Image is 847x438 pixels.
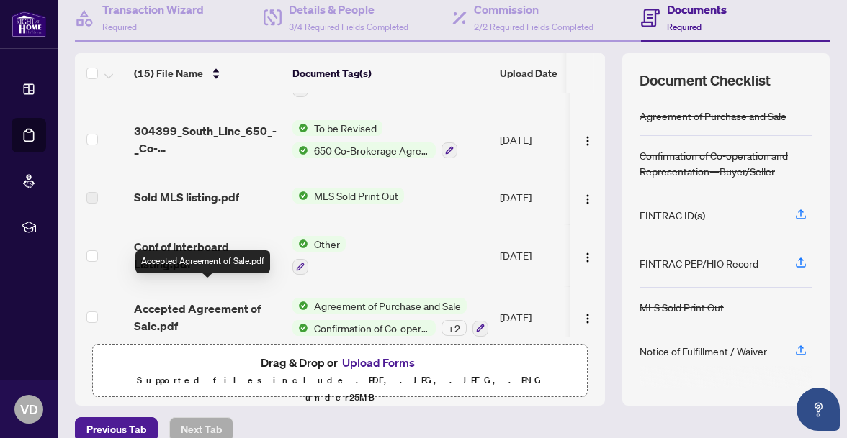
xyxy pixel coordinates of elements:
[582,252,593,263] img: Logo
[667,22,702,32] span: Required
[474,1,593,18] h4: Commission
[667,1,727,18] h4: Documents
[494,109,595,170] td: [DATE]
[20,399,38,419] span: VD
[308,188,404,204] span: MLS Sold Print Out
[640,147,812,179] div: Confirmation of Co-operation and Representation—Buyer/Seller
[308,120,382,136] span: To be Revised
[102,22,137,32] span: Required
[576,244,599,267] button: Logo
[494,53,595,93] th: Upload Date
[338,353,419,372] button: Upload Forms
[128,53,287,93] th: (15) File Name
[640,255,758,271] div: FINTRAC PEP/HIO Record
[292,188,404,204] button: Status IconMLS Sold Print Out
[287,53,494,93] th: Document Tag(s)
[292,236,346,275] button: Status IconOther
[292,120,308,136] img: Status Icon
[582,135,593,147] img: Logo
[134,188,239,206] span: Sold MLS listing.pdf
[442,320,467,336] div: + 2
[12,11,46,37] img: logo
[93,345,587,415] span: Drag & Drop orUpload FormsSupported files include .PDF, .JPG, .JPEG, .PNG under25MB
[134,122,281,157] span: 304399_South_Line_650_-_Co-Brokerage_Agreement__Between_Multiple_Listing_Brokera_2.pdf
[494,286,595,348] td: [DATE]
[308,236,346,252] span: Other
[576,306,599,329] button: Logo
[135,250,270,273] div: Accepted Agreement of Sale.pdf
[292,120,457,159] button: Status IconTo be RevisedStatus Icon650 Co-Brokerage Agreement - Between Multiple Listing Brokerages
[102,372,578,406] p: Supported files include .PDF, .JPG, .JPEG, .PNG under 25 MB
[474,22,593,32] span: 2/2 Required Fields Completed
[134,238,281,273] span: Conf of Interboard Listing.pdf
[576,186,599,209] button: Logo
[292,298,308,314] img: Status Icon
[576,128,599,151] button: Logo
[640,343,767,359] div: Notice of Fulfillment / Waiver
[102,1,204,18] h4: Transaction Wizard
[640,299,724,315] div: MLS Sold Print Out
[134,65,203,81] span: (15) File Name
[640,70,771,91] span: Document Checklist
[640,207,705,223] div: FINTRAC ID(s)
[494,170,595,224] td: [DATE]
[308,320,436,336] span: Confirmation of Co-operation and Representation—Buyer/Seller
[797,388,840,431] button: Open asap
[292,142,308,158] img: Status Icon
[308,142,436,158] span: 650 Co-Brokerage Agreement - Between Multiple Listing Brokerages
[640,108,786,124] div: Agreement of Purchase and Sale
[292,236,308,252] img: Status Icon
[500,65,557,81] span: Upload Date
[582,313,593,324] img: Logo
[289,22,408,32] span: 3/4 Required Fields Completed
[292,188,308,204] img: Status Icon
[261,353,419,372] span: Drag & Drop or
[494,224,595,286] td: [DATE]
[308,298,467,314] span: Agreement of Purchase and Sale
[289,1,408,18] h4: Details & People
[582,193,593,205] img: Logo
[134,300,281,334] span: Accepted Agreement of Sale.pdf
[292,320,308,336] img: Status Icon
[292,298,488,337] button: Status IconAgreement of Purchase and SaleStatus IconConfirmation of Co-operation and Representati...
